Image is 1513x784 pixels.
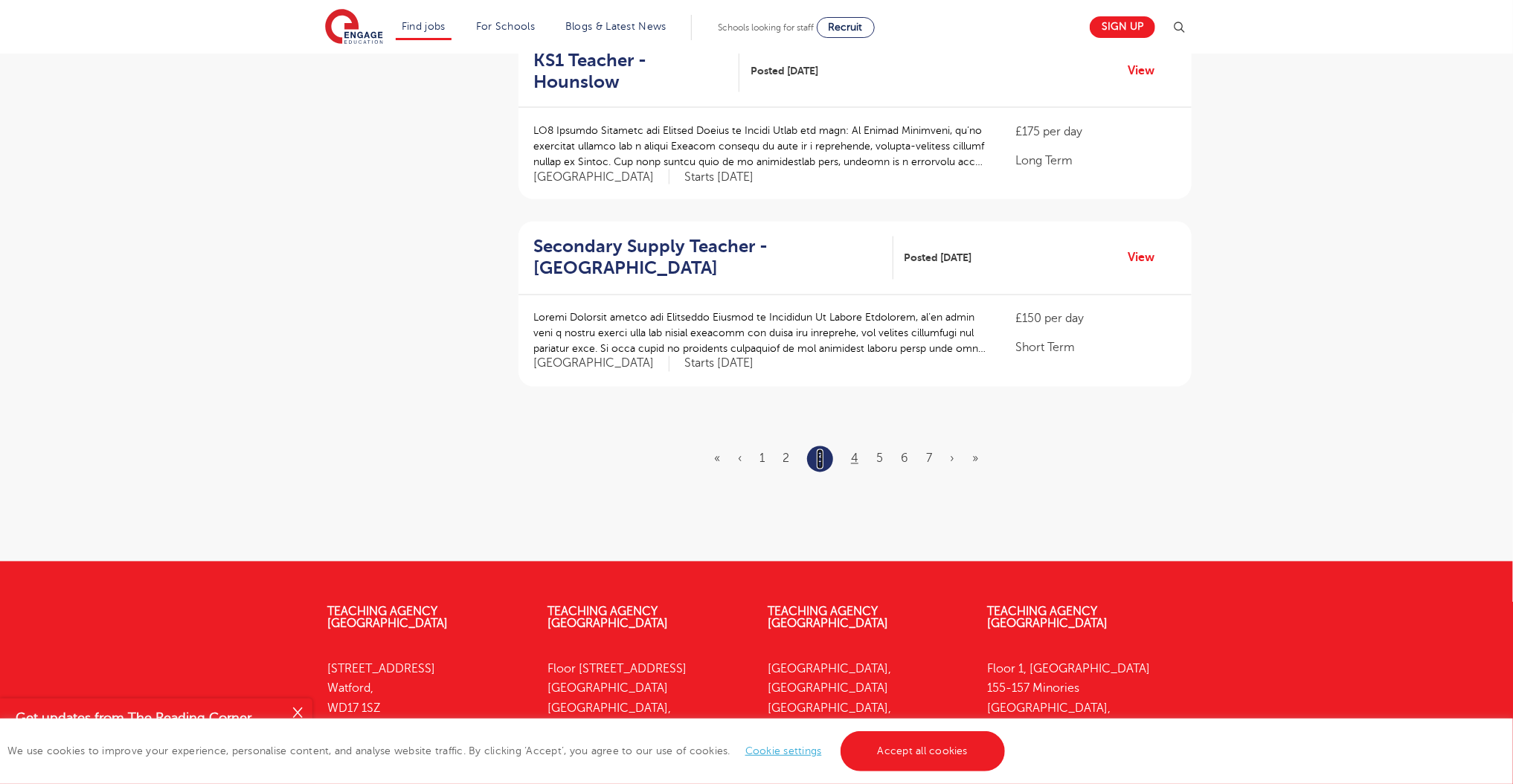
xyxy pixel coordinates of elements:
[547,660,745,777] p: Floor [STREET_ADDRESS] [GEOGRAPHIC_DATA] [GEOGRAPHIC_DATA], BN1 3XF 01273 447633
[738,452,742,466] a: Previous
[988,605,1108,631] a: Teaching Agency [GEOGRAPHIC_DATA]
[950,452,954,466] a: Next
[745,745,822,756] a: Cookie settings
[1090,16,1155,38] a: Sign up
[972,452,978,466] a: Last
[1016,310,1177,328] p: £150 per day
[817,17,875,38] a: Recruit
[402,21,446,32] a: Find jobs
[876,452,883,466] a: 5
[829,22,863,33] span: Recruit
[328,605,449,631] a: Teaching Agency [GEOGRAPHIC_DATA]
[759,452,765,466] a: 1
[547,605,668,631] a: Teaching Agency [GEOGRAPHIC_DATA]
[533,50,739,93] a: KS1 Teacher - Hounslow
[283,698,312,728] button: Close
[16,709,281,727] h4: Get updates from The Reading Corner
[1016,123,1177,141] p: £175 per day
[7,745,1009,756] span: We use cookies to improve your experience, personalise content, and analyse website traffic. By c...
[1016,152,1177,170] p: Long Term
[1128,248,1166,268] a: View
[533,310,986,357] p: Loremi Dolorsit ametco adi Elitseddo Eiusmod te Incididun Ut Labore Etdolorem, al’en admin veni q...
[328,660,526,757] p: [STREET_ADDRESS] Watford, WD17 1SZ 01923 281040
[565,21,666,32] a: Blogs & Latest News
[533,237,893,280] a: Secondary Supply Teacher - [GEOGRAPHIC_DATA]
[751,63,818,79] span: Posted [DATE]
[768,660,966,777] p: [GEOGRAPHIC_DATA], [GEOGRAPHIC_DATA] [GEOGRAPHIC_DATA], LS1 5SH 0113 323 7633
[533,356,669,372] span: [GEOGRAPHIC_DATA]
[533,123,986,170] p: LO8 Ipsumdo Sitametc adi Elitsed Doeius te Incidi Utlab etd magn: Al Enimad Minimveni, qu’no exer...
[926,452,932,466] a: 7
[768,605,888,631] a: Teaching Agency [GEOGRAPHIC_DATA]
[905,251,972,266] span: Posted [DATE]
[533,237,881,280] h2: Secondary Supply Teacher - [GEOGRAPHIC_DATA]
[901,452,908,466] a: 6
[718,22,814,33] span: Schools looking for staff
[684,356,754,372] p: Starts [DATE]
[841,731,1006,771] a: Accept all cookies
[988,660,1186,777] p: Floor 1, [GEOGRAPHIC_DATA] 155-157 Minories [GEOGRAPHIC_DATA], EC3N 1LJ 0333 150 8020
[476,21,535,32] a: For Schools
[325,9,383,46] img: Engage Education
[851,452,858,466] a: 4
[533,50,727,93] h2: KS1 Teacher - Hounslow
[783,452,789,466] a: 2
[533,170,669,185] span: [GEOGRAPHIC_DATA]
[1016,339,1177,357] p: Short Term
[714,452,720,466] a: First
[684,170,754,185] p: Starts [DATE]
[1128,61,1166,80] a: View
[817,449,823,469] a: 3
